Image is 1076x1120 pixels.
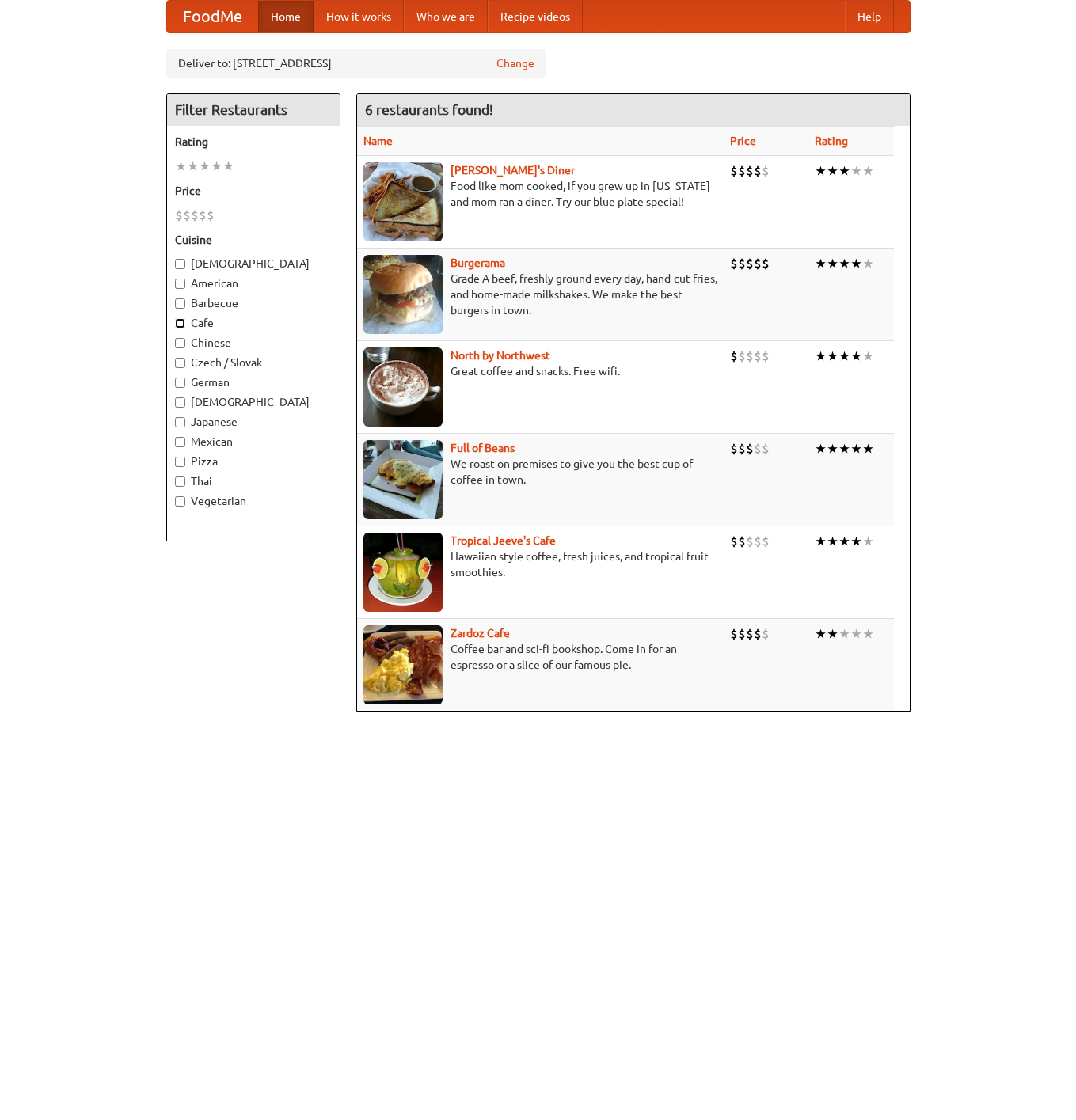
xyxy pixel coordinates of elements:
[838,440,850,457] li: ★
[746,255,754,272] li: $
[175,378,185,388] input: German
[738,347,746,365] li: $
[211,158,222,175] li: ★
[363,533,443,612] img: jeeves.jpg
[838,162,850,180] li: ★
[363,363,717,379] p: Great coffee and snacks. Free wifi.
[862,162,874,180] li: ★
[175,394,332,410] label: [DEMOGRAPHIC_DATA]
[746,625,754,643] li: $
[365,102,493,117] ng-pluralize: 6 restaurants found!
[314,1,404,32] a: How it works
[730,255,738,272] li: $
[730,347,738,365] li: $
[746,533,754,550] li: $
[815,440,827,457] li: ★
[191,207,199,224] li: $
[827,162,838,180] li: ★
[754,625,762,643] li: $
[166,49,546,78] div: Deliver to: [STREET_ADDRESS]
[167,1,258,32] a: FoodMe
[363,440,443,519] img: beans.jpg
[451,442,515,454] a: Full of Beans
[175,417,185,427] input: Japanese
[815,135,848,147] a: Rating
[451,627,510,640] a: Zardoz Cafe
[175,318,185,328] input: Cafe
[363,347,443,427] img: north.jpg
[730,135,756,147] a: Price
[738,533,746,550] li: $
[175,232,332,248] h5: Cuisine
[730,625,738,643] li: $
[746,347,754,365] li: $
[363,255,443,334] img: burgerama.jpg
[850,347,862,365] li: ★
[451,349,550,362] a: North by Northwest
[754,440,762,457] li: $
[451,256,505,269] a: Burgerama
[175,355,332,370] label: Czech / Slovak
[175,358,185,368] input: Czech / Slovak
[762,162,770,180] li: $
[496,55,534,71] a: Change
[363,178,717,210] p: Food like mom cooked, if you grew up in [US_STATE] and mom ran a diner. Try our blue plate special!
[451,164,575,177] a: [PERSON_NAME]'s Diner
[850,625,862,643] li: ★
[175,183,332,199] h5: Price
[815,533,827,550] li: ★
[738,162,746,180] li: $
[167,94,340,126] h4: Filter Restaurants
[404,1,488,32] a: Who we are
[862,255,874,272] li: ★
[175,259,185,269] input: [DEMOGRAPHIC_DATA]
[258,1,314,32] a: Home
[862,440,874,457] li: ★
[730,533,738,550] li: $
[762,625,770,643] li: $
[845,1,894,32] a: Help
[850,162,862,180] li: ★
[175,338,185,348] input: Chinese
[199,207,207,224] li: $
[862,533,874,550] li: ★
[175,437,185,447] input: Mexican
[175,298,185,309] input: Barbecue
[175,134,332,150] h5: Rating
[175,457,185,467] input: Pizza
[175,493,332,509] label: Vegetarian
[762,347,770,365] li: $
[754,255,762,272] li: $
[175,315,332,331] label: Cafe
[754,162,762,180] li: $
[815,347,827,365] li: ★
[862,347,874,365] li: ★
[738,625,746,643] li: $
[746,440,754,457] li: $
[363,456,717,488] p: We roast on premises to give you the best cup of coffee in town.
[175,275,332,291] label: American
[451,534,556,547] b: Tropical Jeeve's Cafe
[175,434,332,450] label: Mexican
[199,158,211,175] li: ★
[827,625,838,643] li: ★
[738,255,746,272] li: $
[754,533,762,550] li: $
[363,549,717,580] p: Hawaiian style coffee, fresh juices, and tropical fruit smoothies.
[175,397,185,408] input: [DEMOGRAPHIC_DATA]
[827,440,838,457] li: ★
[730,440,738,457] li: $
[815,625,827,643] li: ★
[207,207,215,224] li: $
[175,476,185,487] input: Thai
[838,625,850,643] li: ★
[827,255,838,272] li: ★
[850,440,862,457] li: ★
[730,162,738,180] li: $
[838,533,850,550] li: ★
[762,440,770,457] li: $
[183,207,191,224] li: $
